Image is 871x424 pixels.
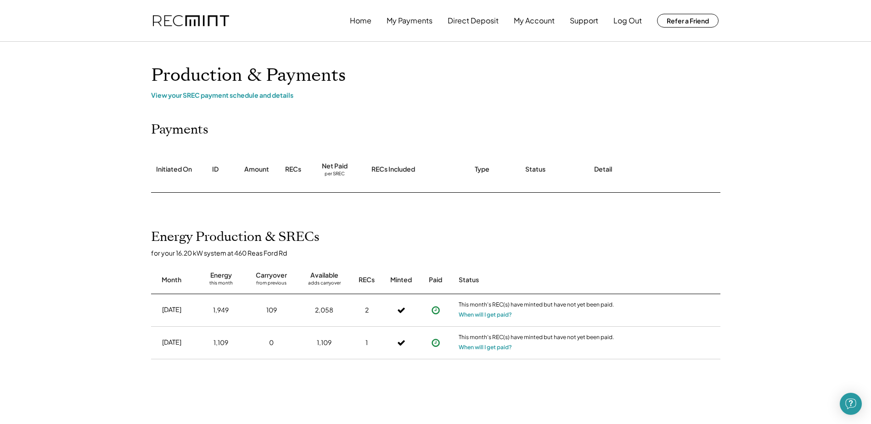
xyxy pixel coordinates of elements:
[365,338,368,347] div: 1
[266,306,277,315] div: 109
[322,162,348,171] div: Net Paid
[840,393,862,415] div: Open Intercom Messenger
[350,11,371,30] button: Home
[525,165,545,174] div: Status
[151,122,208,138] h2: Payments
[156,165,192,174] div: Initiated On
[162,305,181,314] div: [DATE]
[429,275,442,285] div: Paid
[475,165,489,174] div: Type
[325,171,345,178] div: per SREC
[387,11,433,30] button: My Payments
[269,338,274,347] div: 0
[151,91,720,99] div: View your SREC payment schedule and details
[256,280,287,289] div: from previous
[214,338,228,347] div: 1,109
[657,14,719,28] button: Refer a Friend
[514,11,555,30] button: My Account
[162,275,181,285] div: Month
[244,165,269,174] div: Amount
[151,229,320,245] h2: Energy Production & SRECs
[371,165,415,174] div: RECs Included
[256,271,287,280] div: Carryover
[308,280,341,289] div: adds carryover
[153,15,229,27] img: recmint-logotype%403x.png
[285,165,301,174] div: RECs
[310,271,338,280] div: Available
[459,343,512,352] button: When will I get paid?
[570,11,598,30] button: Support
[317,338,332,347] div: 1,109
[459,301,615,310] div: This month's REC(s) have minted but have not yet been paid.
[151,65,720,86] h1: Production & Payments
[162,338,181,347] div: [DATE]
[212,165,219,174] div: ID
[459,334,615,343] div: This month's REC(s) have minted but have not yet been paid.
[429,336,443,350] button: Payment approved, but not yet initiated.
[359,275,375,285] div: RECs
[151,249,730,257] div: for your 16.20 kW system at 460 Reas Ford Rd
[448,11,499,30] button: Direct Deposit
[213,306,229,315] div: 1,949
[210,271,232,280] div: Energy
[390,275,412,285] div: Minted
[209,280,233,289] div: this month
[315,306,333,315] div: 2,058
[594,165,612,174] div: Detail
[459,275,615,285] div: Status
[613,11,642,30] button: Log Out
[459,310,512,319] button: When will I get paid?
[365,306,369,315] div: 2
[429,303,443,317] button: Payment approved, but not yet initiated.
